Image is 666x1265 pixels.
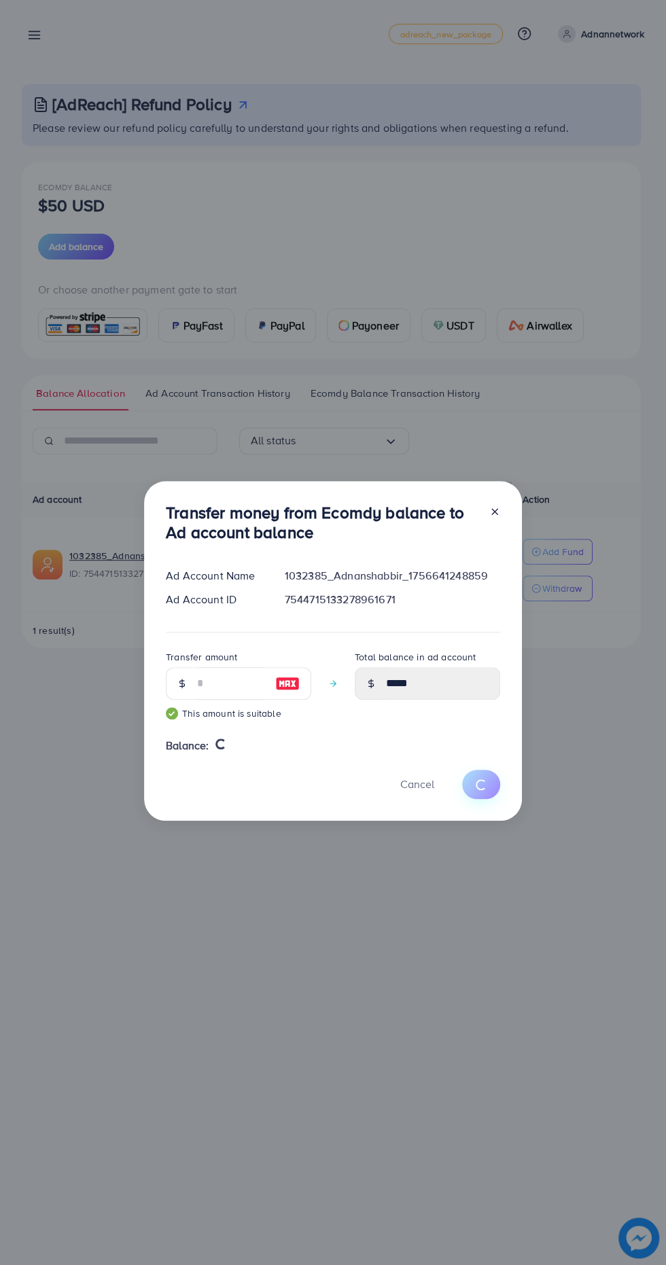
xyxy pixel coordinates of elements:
div: 1032385_Adnanshabbir_1756641248859 [274,568,511,584]
h3: Transfer money from Ecomdy balance to Ad account balance [166,503,478,542]
label: Transfer amount [166,650,237,664]
div: Ad Account Name [155,568,274,584]
label: Total balance in ad account [355,650,476,664]
span: Balance: [166,738,209,753]
span: Cancel [400,777,434,791]
div: Ad Account ID [155,592,274,607]
button: Cancel [383,770,451,799]
img: image [275,675,300,692]
div: 7544715133278961671 [274,592,511,607]
img: guide [166,707,178,719]
small: This amount is suitable [166,707,311,720]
